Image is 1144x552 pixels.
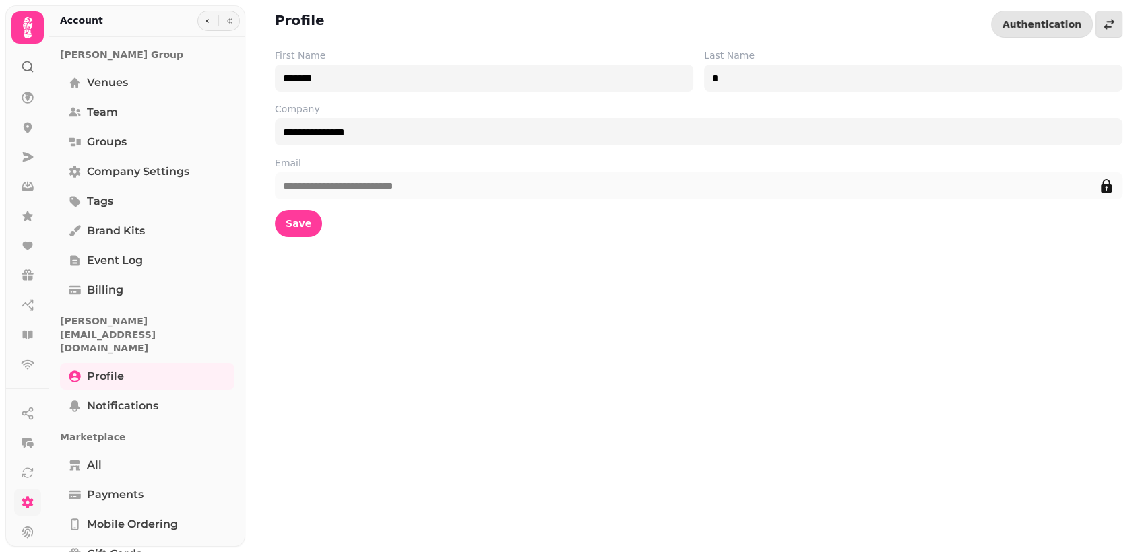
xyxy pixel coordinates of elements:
[87,134,127,150] span: Groups
[60,481,234,508] a: Payments
[275,210,322,237] button: Save
[60,99,234,126] a: Team
[87,487,144,503] span: Payments
[60,129,234,156] a: Groups
[991,11,1093,38] button: Authentication
[286,219,311,228] span: Save
[275,156,1122,170] label: Email
[87,164,189,180] span: Company settings
[275,102,1122,116] label: Company
[87,104,118,120] span: Team
[1093,172,1120,199] button: edit
[60,511,234,538] a: Mobile ordering
[1003,20,1081,29] span: Authentication
[87,457,102,473] span: All
[87,516,178,532] span: Mobile ordering
[60,247,234,274] a: Event log
[87,75,128,91] span: Venues
[275,48,693,62] label: First Name
[87,193,113,209] span: Tags
[60,363,234,390] a: Profile
[60,392,234,419] a: Notifications
[60,452,234,479] a: All
[60,158,234,185] a: Company settings
[60,188,234,215] a: Tags
[275,11,325,30] h2: Profile
[87,252,143,269] span: Event log
[87,223,145,239] span: Brand Kits
[60,277,234,304] a: Billing
[60,13,103,27] h2: Account
[87,368,124,384] span: Profile
[60,69,234,96] a: Venues
[60,42,234,67] p: [PERSON_NAME] Group
[60,425,234,449] p: Marketplace
[60,217,234,244] a: Brand Kits
[704,48,1122,62] label: Last Name
[87,282,123,298] span: Billing
[60,309,234,360] p: [PERSON_NAME][EMAIL_ADDRESS][DOMAIN_NAME]
[87,398,158,414] span: Notifications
